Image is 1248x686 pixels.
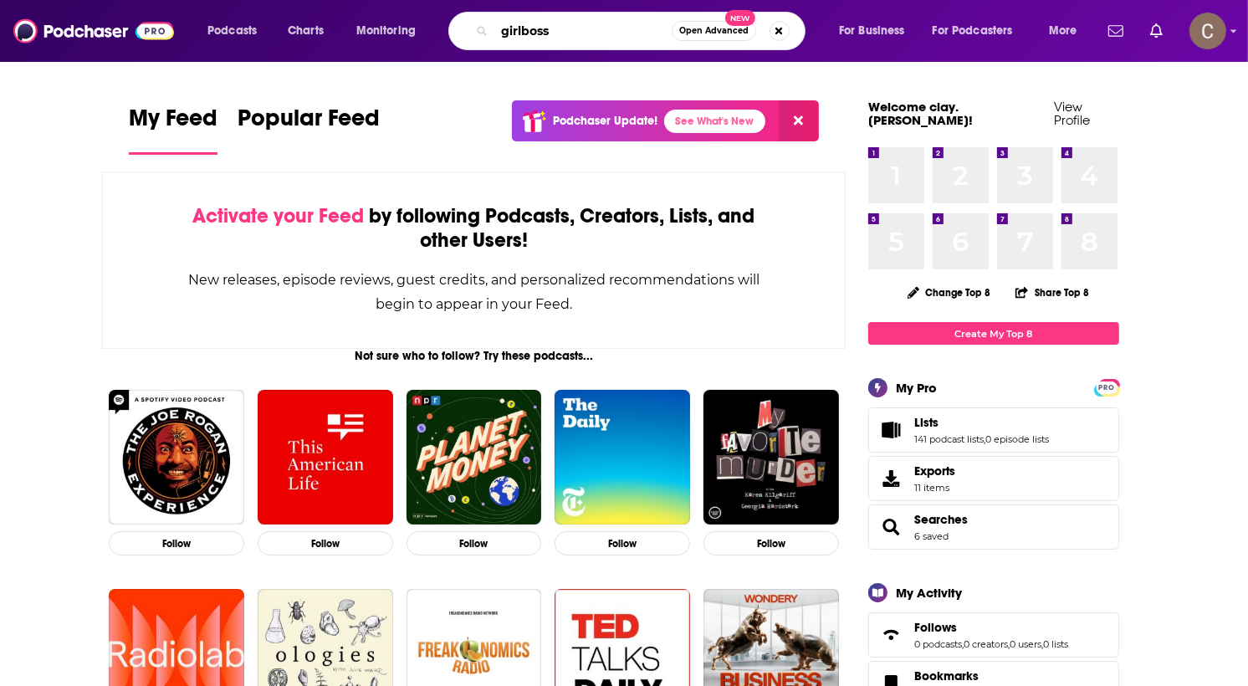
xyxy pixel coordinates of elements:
[827,18,926,44] button: open menu
[914,530,949,542] a: 6 saved
[494,18,672,44] input: Search podcasts, credits, & more...
[192,203,364,228] span: Activate your Feed
[1010,638,1041,650] a: 0 users
[407,390,542,525] img: Planet Money
[914,512,968,527] a: Searches
[258,390,393,525] img: This American Life
[985,433,1049,445] a: 0 episode lists
[1102,17,1130,45] a: Show notifications dropdown
[258,531,393,555] button: Follow
[914,620,957,635] span: Follows
[1049,19,1077,43] span: More
[238,104,380,142] span: Popular Feed
[914,433,984,445] a: 141 podcast lists
[933,19,1013,43] span: For Podcasters
[868,407,1119,453] span: Lists
[1189,13,1226,49] img: User Profile
[1143,17,1169,45] a: Show notifications dropdown
[914,668,1012,683] a: Bookmarks
[196,18,279,44] button: open menu
[962,638,964,650] span: ,
[896,380,937,396] div: My Pro
[288,19,324,43] span: Charts
[868,456,1119,501] a: Exports
[984,433,985,445] span: ,
[874,515,908,539] a: Searches
[1037,18,1098,44] button: open menu
[874,467,908,490] span: Exports
[898,282,1001,303] button: Change Top 8
[277,18,334,44] a: Charts
[129,104,217,155] a: My Feed
[703,390,839,525] img: My Favorite Murder with Karen Kilgariff and Georgia Hardstark
[868,612,1119,658] span: Follows
[914,463,955,479] span: Exports
[129,104,217,142] span: My Feed
[1189,13,1226,49] span: Logged in as clay.bolton
[1189,13,1226,49] button: Show profile menu
[896,585,962,601] div: My Activity
[914,620,1068,635] a: Follows
[664,110,765,133] a: See What's New
[356,19,416,43] span: Monitoring
[703,531,839,555] button: Follow
[922,18,1037,44] button: open menu
[874,623,908,647] a: Follows
[868,322,1119,345] a: Create My Top 8
[1055,99,1091,128] a: View Profile
[914,668,979,683] span: Bookmarks
[109,531,244,555] button: Follow
[407,531,542,555] button: Follow
[1097,381,1117,394] span: PRO
[868,99,973,128] a: Welcome clay.[PERSON_NAME]!
[102,349,846,363] div: Not sure who to follow? Try these podcasts...
[679,27,749,35] span: Open Advanced
[1041,638,1043,650] span: ,
[874,418,908,442] a: Lists
[914,415,1049,430] a: Lists
[914,415,939,430] span: Lists
[964,638,1008,650] a: 0 creators
[345,18,437,44] button: open menu
[1008,638,1010,650] span: ,
[207,19,257,43] span: Podcasts
[555,531,690,555] button: Follow
[1097,381,1117,393] a: PRO
[914,638,962,650] a: 0 podcasts
[238,104,380,155] a: Popular Feed
[672,21,756,41] button: Open AdvancedNew
[464,12,821,50] div: Search podcasts, credits, & more...
[1015,276,1090,309] button: Share Top 8
[13,15,174,47] img: Podchaser - Follow, Share and Rate Podcasts
[553,114,657,128] p: Podchaser Update!
[839,19,905,43] span: For Business
[187,268,761,316] div: New releases, episode reviews, guest credits, and personalized recommendations will begin to appe...
[868,504,1119,550] span: Searches
[1043,638,1068,650] a: 0 lists
[187,204,761,253] div: by following Podcasts, Creators, Lists, and other Users!
[725,10,755,26] span: New
[109,390,244,525] img: The Joe Rogan Experience
[914,482,955,494] span: 11 items
[555,390,690,525] img: The Daily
